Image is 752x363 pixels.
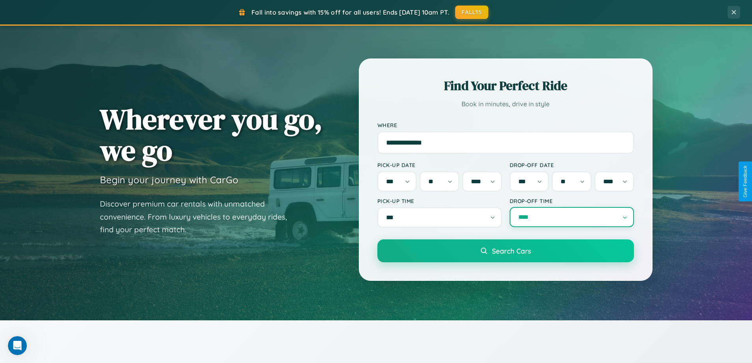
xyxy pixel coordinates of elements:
[510,197,634,204] label: Drop-off Time
[377,239,634,262] button: Search Cars
[377,197,502,204] label: Pick-up Time
[377,98,634,110] p: Book in minutes, drive in style
[100,174,238,186] h3: Begin your journey with CarGo
[377,162,502,168] label: Pick-up Date
[492,246,531,255] span: Search Cars
[251,8,449,16] span: Fall into savings with 15% off for all users! Ends [DATE] 10am PT.
[100,197,297,236] p: Discover premium car rentals with unmatched convenience. From luxury vehicles to everyday rides, ...
[455,6,488,19] button: FALL15
[377,77,634,94] h2: Find Your Perfect Ride
[8,336,27,355] iframe: Intercom live chat
[743,166,748,197] div: Give Feedback
[100,103,323,166] h1: Wherever you go, we go
[377,122,634,128] label: Where
[510,162,634,168] label: Drop-off Date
